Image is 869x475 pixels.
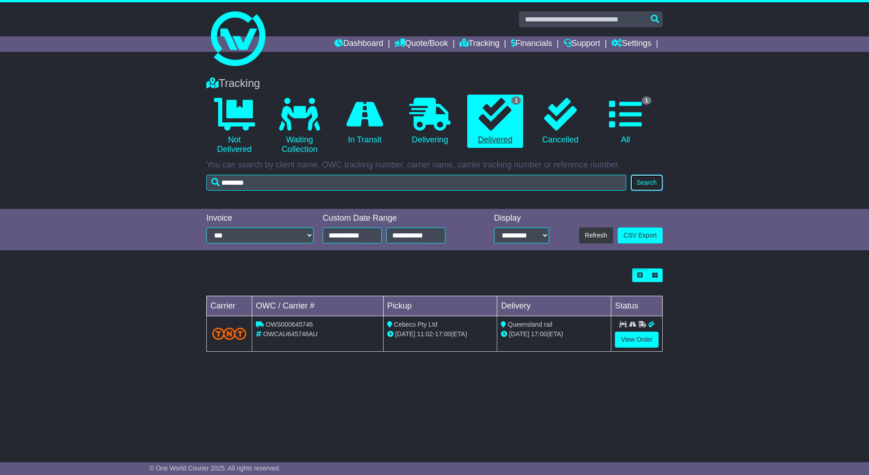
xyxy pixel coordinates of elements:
[598,95,654,148] a: 1 All
[266,321,313,328] span: OWS000645746
[150,465,281,472] span: © One World Courier 2025. All rights reserved.
[337,95,393,148] a: In Transit
[494,213,549,223] div: Display
[618,227,663,243] a: CSV Export
[395,36,448,52] a: Quote/Book
[323,213,469,223] div: Custom Date Range
[497,296,611,316] td: Delivery
[206,95,262,158] a: Not Delivered
[615,332,659,348] a: View Order
[335,36,383,52] a: Dashboard
[611,36,651,52] a: Settings
[207,296,252,316] td: Carrier
[402,95,458,148] a: Delivering
[509,330,529,338] span: [DATE]
[511,96,521,105] span: 1
[395,330,415,338] span: [DATE]
[435,330,451,338] span: 17:00
[202,77,667,90] div: Tracking
[501,329,607,339] div: (ETA)
[631,175,663,191] button: Search
[531,330,547,338] span: 17:00
[394,321,438,328] span: Cebeco Pty Ltd
[383,296,497,316] td: Pickup
[206,213,314,223] div: Invoice
[467,95,523,148] a: 1 Delivered
[532,95,588,148] a: Cancelled
[611,296,663,316] td: Status
[387,329,494,339] div: - (ETA)
[206,160,663,170] p: You can search by client name, OWC tracking number, carrier name, carrier tracking number or refe...
[212,328,246,340] img: TNT_Domestic.png
[511,36,552,52] a: Financials
[508,321,552,328] span: Queensland rail
[459,36,499,52] a: Tracking
[417,330,433,338] span: 11:02
[642,96,651,105] span: 1
[564,36,600,52] a: Support
[263,330,318,338] span: OWCAU645746AU
[252,296,384,316] td: OWC / Carrier #
[271,95,327,158] a: Waiting Collection
[579,227,613,243] button: Refresh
